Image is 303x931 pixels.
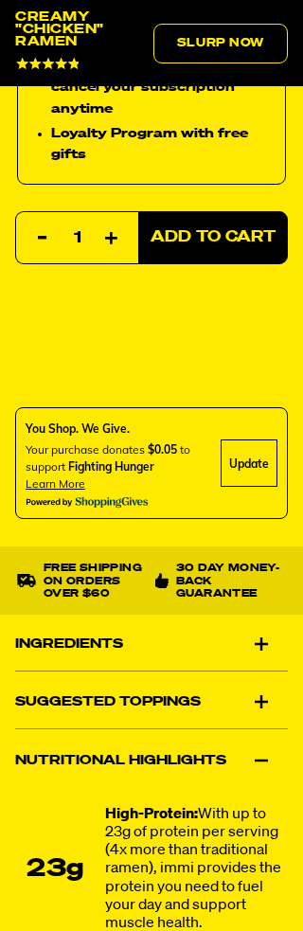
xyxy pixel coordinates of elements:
[31,213,124,266] input: quantity
[51,56,271,119] li: No obligation: modify or cancel your subscription anytime
[148,443,177,457] span: $0.05
[176,563,286,600] p: 30 Day Money-Back Guarantee
[138,212,288,265] button: Add to Cart
[15,618,288,671] div: Ingredients
[221,440,277,488] div: Update Cause Button
[9,844,178,922] iframe: Marketing Popup
[105,807,198,822] strong: High-Protein:
[26,497,149,510] img: Powered By ShoppingGives
[26,421,211,439] div: You Shop. We Give.
[26,443,190,474] span: to support
[26,443,145,457] span: Your purchase donates
[151,231,276,246] span: Add to Cart
[88,60,151,71] span: 149 Reviews
[15,11,153,48] div: Creamy "Chicken" Ramen
[26,477,85,492] span: Learn more about donating
[153,24,288,63] a: Slurp Now
[15,734,288,787] div: Nutritional Highlights
[51,123,271,166] li: Loyalty Program with free gifts
[68,460,154,474] span: Fighting Hunger
[15,676,288,729] div: Suggested Toppings
[44,563,148,600] p: Free shipping on orders over $60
